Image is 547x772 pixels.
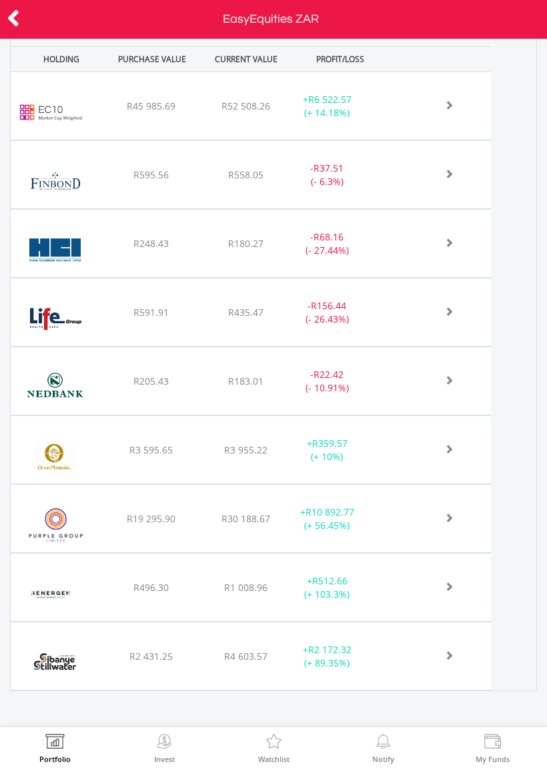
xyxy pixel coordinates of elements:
label: Portfolio [39,755,71,763]
span: R1 008.96 [224,581,267,594]
img: EQU.ZA.LHC.png [17,295,93,343]
div: + (+ 10%) [286,437,369,463]
img: View Notifications [373,734,394,753]
span: R595.56 [133,168,169,181]
img: Invest Now [154,734,175,753]
span: R3 595.65 [129,443,173,456]
span: R10 892.77 [306,506,354,518]
span: R2 431.25 [129,650,173,662]
span: R435.47 [228,306,263,319]
img: EQU.ZA.NED.png [17,364,93,411]
label: Watchlist [258,755,290,763]
span: R52 508.26 [221,100,270,112]
img: EQU.ZA.SSW.png [17,639,93,687]
span: R6 522.57 [308,93,352,106]
div: + (+ 14.18%) [286,93,369,120]
span: R30 188.67 [221,512,270,525]
span: R512.66 [312,574,348,587]
div: + (+ 56.45%) [286,506,369,532]
label: My Funds [476,755,510,763]
span: R156.44 [311,299,346,312]
span: R3 955.22 [224,443,267,456]
img: EQU.ZA.HCI.png [17,226,93,274]
div: - (- 26.43%) [286,299,369,326]
label: Invest [154,755,175,763]
span: R45 985.69 [127,100,175,112]
span: R359.57 [312,437,348,449]
img: EC10.EC.EC10.png [17,89,85,136]
a: Watchlist [258,734,290,763]
div: PROFIT/LOSS [294,47,386,71]
label: Notify [372,755,394,763]
span: R496.30 [133,581,169,594]
span: R22.42 [314,368,344,381]
div: PURCHASE VALUE [107,47,198,71]
div: - (- 27.44%) [286,230,369,257]
a: Portfolio [39,734,71,763]
span: R37.51 [314,162,344,174]
div: - (- 6.3%) [286,162,369,188]
div: - (- 10.91%) [286,368,369,395]
img: Watchlist [263,734,284,753]
img: EQU.ZA.ORN.png [17,433,93,480]
img: EQU.ZA.PPE.png [17,502,94,549]
a: My Funds [476,734,510,763]
div: + (+ 103.3%) [286,574,369,601]
img: View Portfolio [45,734,65,753]
div: + (+ 89.35%) [286,643,369,670]
span: R183.01 [228,375,263,387]
span: R591.91 [133,306,169,319]
a: Invest [154,734,175,763]
div: CURRENT VALUE [200,47,292,71]
span: R205.43 [133,375,169,387]
span: R180.27 [228,237,263,250]
img: View Funds [482,734,503,753]
span: R4 603.57 [224,650,267,662]
div: HOLDING [13,47,104,71]
span: R19 295.90 [127,512,175,525]
img: EQU.ZA.FGL.png [17,158,93,205]
span: R2 172.32 [308,643,352,656]
span: R68.16 [314,230,344,243]
a: Notify [372,734,394,763]
img: EQU.ZA.REN.png [17,570,85,618]
span: R558.05 [228,168,263,181]
span: R248.43 [133,237,169,250]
